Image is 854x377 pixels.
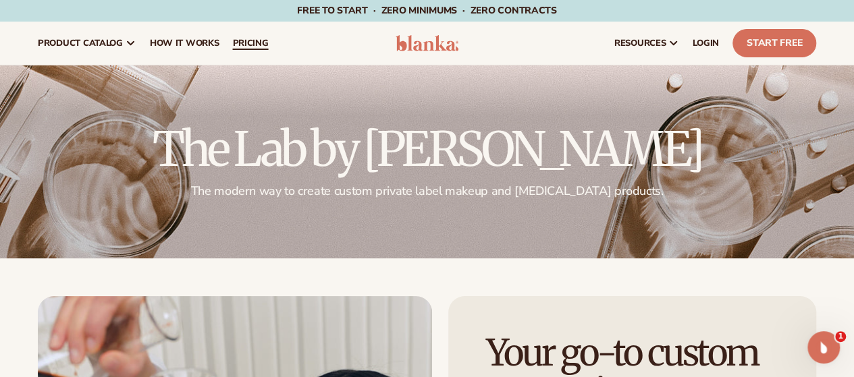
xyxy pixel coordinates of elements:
span: Free to start · ZERO minimums · ZERO contracts [297,4,556,17]
a: LOGIN [686,22,726,65]
span: 1 [835,331,846,342]
iframe: Intercom live chat [807,331,840,364]
span: How It Works [150,38,219,49]
a: Start Free [732,29,816,57]
span: product catalog [38,38,123,49]
h2: The Lab by [PERSON_NAME] [38,125,816,173]
span: LOGIN [693,38,719,49]
a: resources [608,22,686,65]
a: How It Works [143,22,226,65]
img: logo [396,35,459,51]
a: pricing [225,22,275,65]
span: resources [614,38,666,49]
p: The modern way to create custom private label makeup and [MEDICAL_DATA] products. [38,183,816,199]
a: product catalog [31,22,143,65]
span: pricing [232,38,268,49]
